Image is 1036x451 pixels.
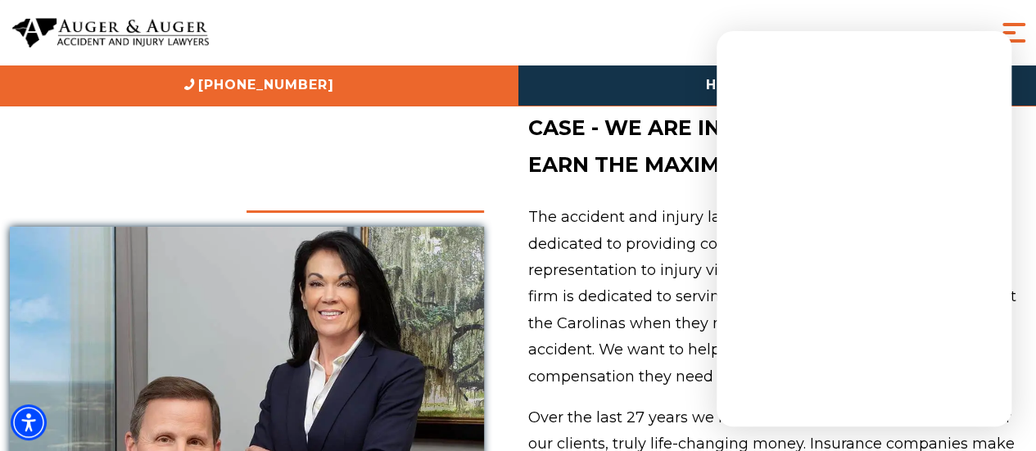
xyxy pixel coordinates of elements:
[11,404,47,440] div: Accessibility Menu
[528,73,1027,183] p: We don't get paid until we win your case - we are incentivized to help you earn the maximum amoun...
[528,204,1027,390] p: The accident and injury lawyers at Auger & [PERSON_NAME] are dedicated to providing compassionate...
[12,18,209,48] img: Auger & Auger Accident and Injury Lawyers Logo
[998,16,1030,49] button: Menu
